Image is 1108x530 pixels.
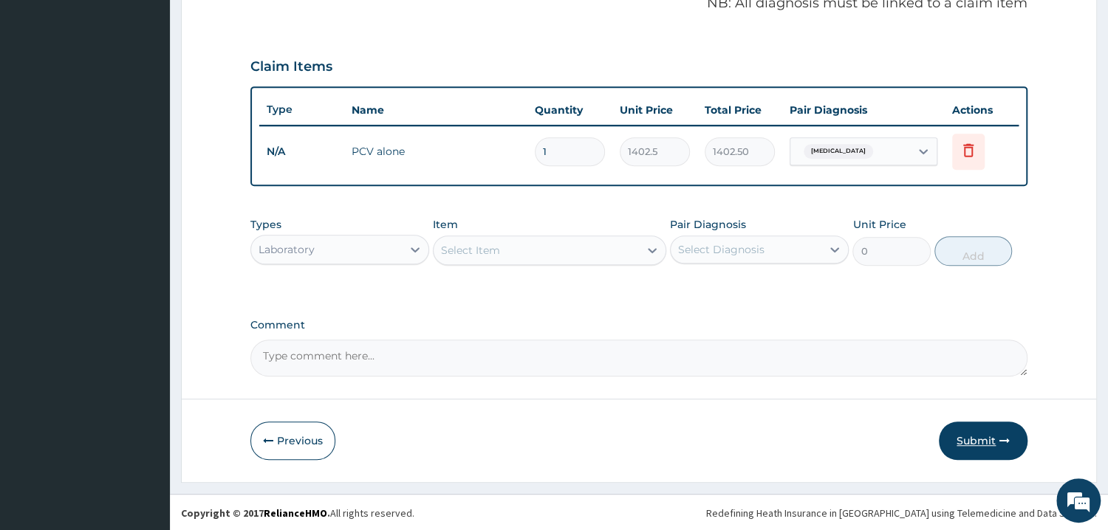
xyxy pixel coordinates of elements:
[259,138,344,165] td: N/A
[852,217,906,232] label: Unit Price
[945,95,1019,125] th: Actions
[250,218,281,231] label: Types
[27,74,60,111] img: d_794563401_company_1708531726252_794563401
[934,236,1012,266] button: Add
[242,7,278,43] div: Minimize live chat window
[527,95,612,125] th: Quantity
[441,243,500,258] div: Select Item
[259,242,315,257] div: Laboratory
[7,364,281,416] textarea: Type your message and hit 'Enter'
[433,217,458,232] label: Item
[77,83,248,102] div: Chat with us now
[259,96,344,123] th: Type
[697,95,782,125] th: Total Price
[86,166,204,315] span: We're online!
[678,242,765,257] div: Select Diagnosis
[612,95,697,125] th: Unit Price
[706,506,1097,520] div: Redefining Heath Insurance in [GEOGRAPHIC_DATA] using Telemedicine and Data Science!
[181,506,330,520] strong: Copyright © 2017 .
[344,137,527,166] td: PCV alone
[804,144,873,159] span: [MEDICAL_DATA]
[250,59,332,75] h3: Claim Items
[264,506,327,520] a: RelianceHMO
[250,421,335,460] button: Previous
[939,421,1027,460] button: Submit
[344,95,527,125] th: Name
[250,319,1027,331] label: Comment
[670,217,746,232] label: Pair Diagnosis
[782,95,945,125] th: Pair Diagnosis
